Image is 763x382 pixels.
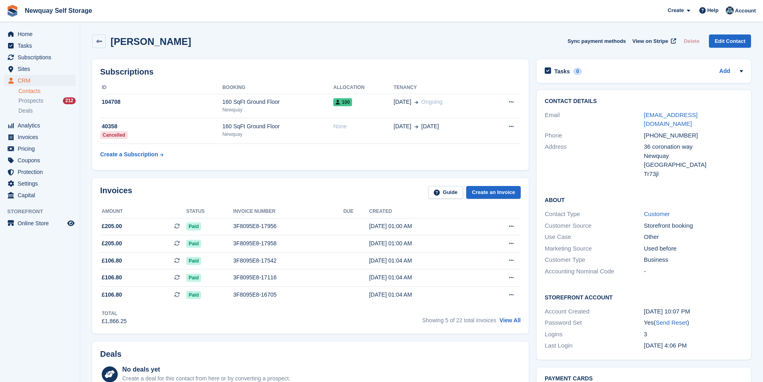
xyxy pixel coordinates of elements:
div: Newquay [644,152,743,161]
div: Create a Subscription [100,150,158,159]
div: [DATE] 01:04 AM [369,257,478,265]
span: Sites [18,63,66,75]
span: £106.80 [102,257,122,265]
th: Invoice number [233,205,343,218]
div: None [333,122,393,131]
a: Preview store [66,218,76,228]
span: Coupons [18,155,66,166]
span: [DATE] [394,122,411,131]
th: ID [100,81,222,94]
span: Help [707,6,719,14]
a: [EMAIL_ADDRESS][DOMAIN_NAME] [644,111,698,127]
a: Prospects 212 [18,97,76,105]
div: 3F8095E8-17116 [233,273,343,282]
span: Paid [186,222,201,230]
div: Use Case [545,232,644,242]
div: [DATE] 01:04 AM [369,273,478,282]
div: 160 SqFt Ground Floor [222,122,333,131]
div: [DATE] 01:00 AM [369,239,478,248]
img: stora-icon-8386f47178a22dfd0bd8f6a31ec36ba5ce8667c1dd55bd0f319d3a0aa187defe.svg [6,5,18,17]
div: - [644,267,743,276]
h2: Invoices [100,186,132,199]
span: Create [668,6,684,14]
span: Paid [186,291,201,299]
div: 212 [63,97,76,104]
span: Tasks [18,40,66,51]
div: Marketing Source [545,244,644,253]
span: Account [735,7,756,15]
a: View on Stripe [629,34,678,48]
h2: About [545,196,743,204]
span: Analytics [18,120,66,131]
div: Business [644,255,743,265]
div: 0 [573,68,582,75]
div: Tr73jl [644,170,743,179]
span: Protection [18,166,66,178]
span: Prospects [18,97,43,105]
div: Storefront booking [644,221,743,230]
div: 3F8095E8-17956 [233,222,343,230]
th: Amount [100,205,186,218]
div: Customer Type [545,255,644,265]
th: Due [343,205,369,218]
th: Tenancy [394,81,488,94]
h2: [PERSON_NAME] [111,36,191,47]
a: menu [4,155,76,166]
a: View All [499,317,521,323]
span: View on Stripe [632,37,668,45]
span: Invoices [18,131,66,143]
span: 100 [333,98,352,106]
th: Status [186,205,233,218]
h2: Storefront Account [545,293,743,301]
a: menu [4,120,76,131]
span: Capital [18,190,66,201]
div: Last Login [545,341,644,350]
div: 3F8095E8-16705 [233,291,343,299]
div: Other [644,232,743,242]
div: £1,866.25 [102,317,127,325]
div: [DATE] 10:07 PM [644,307,743,316]
th: Booking [222,81,333,94]
h2: Payment cards [545,376,743,382]
a: Add [719,67,730,76]
span: ( ) [654,319,689,326]
div: Phone [545,131,644,140]
div: Address [545,142,644,178]
button: Sync payment methods [568,34,626,48]
h2: Subscriptions [100,67,521,77]
img: Colette Pearce [726,6,734,14]
h2: Tasks [554,68,570,75]
div: Yes [644,318,743,327]
a: menu [4,63,76,75]
a: menu [4,75,76,86]
span: £106.80 [102,291,122,299]
a: Customer [644,210,670,217]
span: Ongoing [421,99,443,105]
a: menu [4,40,76,51]
span: £205.00 [102,222,122,230]
h2: Contact Details [545,98,743,105]
span: Deals [18,107,33,115]
a: Create a Subscription [100,147,163,162]
h2: Deals [100,350,121,359]
div: [DATE] 01:00 AM [369,222,478,230]
span: Paid [186,274,201,282]
div: Contact Type [545,210,644,219]
a: Send Reset [656,319,687,326]
a: Guide [428,186,463,199]
span: Settings [18,178,66,189]
a: menu [4,52,76,63]
a: Contacts [18,87,76,95]
span: Online Store [18,218,66,229]
span: Home [18,28,66,40]
div: Accounting Nominal Code [545,267,644,276]
div: [DATE] 01:04 AM [369,291,478,299]
th: Created [369,205,478,218]
div: No deals yet [122,365,290,374]
div: 3F8095E8-17542 [233,257,343,265]
span: CRM [18,75,66,86]
span: Subscriptions [18,52,66,63]
div: 36 coronation way [644,142,743,152]
th: Allocation [333,81,393,94]
div: 104708 [100,98,222,106]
